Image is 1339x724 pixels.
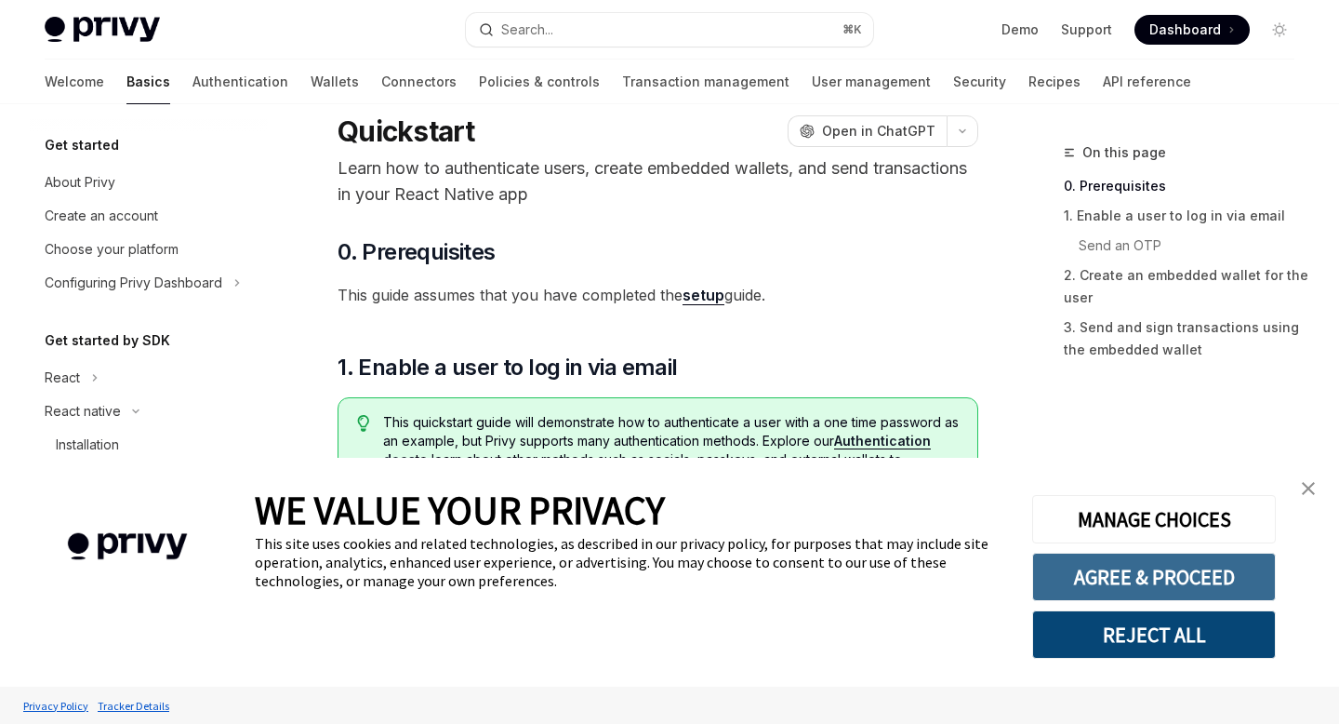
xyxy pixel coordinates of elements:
span: This guide assumes that you have completed the guide. [338,282,978,308]
svg: Tip [357,415,370,432]
a: Authentication [192,60,288,104]
a: setup [683,286,724,305]
a: Basics [126,60,170,104]
a: Connectors [381,60,457,104]
a: Security [953,60,1006,104]
a: User management [812,60,931,104]
a: Installation [30,428,268,462]
a: Create an account [30,199,268,233]
button: MANAGE CHOICES [1032,495,1276,543]
button: AGREE & PROCEED [1032,553,1276,601]
a: 3. Send and sign transactions using the embedded wallet [1064,313,1309,365]
a: Policies & controls [479,60,600,104]
button: Search...⌘K [466,13,872,47]
button: REJECT ALL [1032,610,1276,659]
div: Create an account [45,205,158,227]
span: ⌘ K [842,22,862,37]
a: close banner [1290,470,1327,507]
a: Support [1061,20,1112,39]
div: Search... [501,19,553,41]
span: 0. Prerequisites [338,237,495,267]
a: Dashboard [1134,15,1250,45]
h5: Get started [45,134,119,156]
img: light logo [45,17,160,43]
a: 0. Prerequisites [1064,171,1309,201]
button: Open in ChatGPT [788,115,947,147]
a: Privacy Policy [19,690,93,722]
a: Demo [1001,20,1039,39]
div: Configuring Privy Dashboard [45,272,222,294]
button: Toggle dark mode [1265,15,1294,45]
div: This site uses cookies and related technologies, as described in our privacy policy, for purposes... [255,534,1004,590]
a: Wallets [311,60,359,104]
span: This quickstart guide will demonstrate how to authenticate a user with a one time password as an ... [383,413,959,488]
div: React native [45,400,121,422]
span: 1. Enable a user to log in via email [338,353,677,382]
a: Send an OTP [1079,231,1309,261]
a: API reference [1103,60,1191,104]
span: Open in ChatGPT [822,122,935,141]
span: WE VALUE YOUR PRIVACY [255,486,665,534]
a: Choose your platform [30,233,268,266]
h5: Get started by SDK [45,329,170,352]
a: 1. Enable a user to log in via email [1064,201,1309,231]
p: Learn how to authenticate users, create embedded wallets, and send transactions in your React Nat... [338,155,978,208]
a: Welcome [45,60,104,104]
a: Tracker Details [93,690,174,722]
span: On this page [1082,141,1166,164]
h1: Quickstart [338,114,475,148]
div: Choose your platform [45,238,179,261]
a: About Privy [30,166,268,199]
div: React [45,367,80,389]
img: company logo [28,506,227,587]
a: 2. Create an embedded wallet for the user [1064,261,1309,313]
div: Installation [56,434,119,456]
span: Dashboard [1149,20,1221,39]
a: Transaction management [622,60,789,104]
div: About Privy [45,171,115,194]
img: close banner [1302,482,1315,495]
a: Recipes [1028,60,1080,104]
